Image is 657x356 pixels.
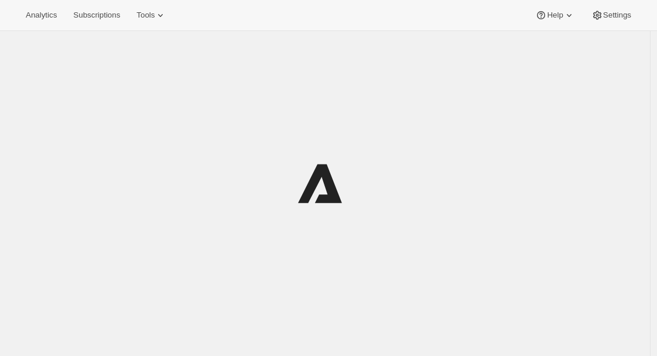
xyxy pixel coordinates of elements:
button: Settings [584,7,638,23]
span: Tools [136,11,155,20]
button: Help [528,7,581,23]
button: Subscriptions [66,7,127,23]
span: Analytics [26,11,57,20]
span: Subscriptions [73,11,120,20]
span: Help [547,11,563,20]
span: Settings [603,11,631,20]
button: Analytics [19,7,64,23]
button: Tools [129,7,173,23]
